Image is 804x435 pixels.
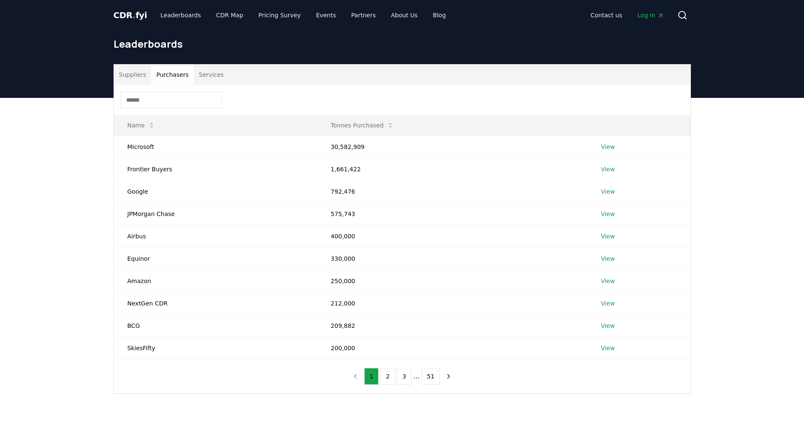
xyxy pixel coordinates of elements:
td: Microsoft [114,135,317,158]
span: Log in [637,11,663,19]
td: Google [114,180,317,203]
a: View [601,232,615,240]
a: View [601,187,615,196]
td: NextGen CDR [114,292,317,314]
a: View [601,210,615,218]
button: 51 [422,368,440,385]
td: Equinor [114,247,317,270]
a: About Us [384,8,424,23]
td: Airbus [114,225,317,247]
li: ... [413,371,420,381]
td: 250,000 [317,270,587,292]
a: View [601,254,615,263]
button: Suppliers [114,65,152,85]
button: 1 [364,368,379,385]
a: CDR.fyi [114,9,147,21]
button: Tonnes Purchased [324,117,401,134]
a: Blog [426,8,453,23]
td: SkiesFifty [114,337,317,359]
td: 792,476 [317,180,587,203]
a: Leaderboards [154,8,208,23]
td: 330,000 [317,247,587,270]
td: BCG [114,314,317,337]
a: View [601,277,615,285]
td: 212,000 [317,292,587,314]
nav: Main [584,8,670,23]
a: Partners [344,8,382,23]
td: JPMorgan Chase [114,203,317,225]
a: View [601,322,615,330]
a: Log in [631,8,670,23]
button: Purchasers [151,65,194,85]
nav: Main [154,8,452,23]
button: Services [194,65,229,85]
td: 209,882 [317,314,587,337]
button: next page [441,368,456,385]
span: CDR fyi [114,10,147,20]
td: 400,000 [317,225,587,247]
h1: Leaderboards [114,37,691,51]
a: Pricing Survey [252,8,307,23]
button: Name [121,117,162,134]
td: 200,000 [317,337,587,359]
span: . [133,10,135,20]
a: View [601,344,615,352]
td: Frontier Buyers [114,158,317,180]
a: CDR Map [209,8,250,23]
td: Amazon [114,270,317,292]
button: 2 [380,368,395,385]
a: View [601,299,615,308]
a: View [601,165,615,173]
td: 1,661,422 [317,158,587,180]
a: View [601,143,615,151]
a: Events [309,8,343,23]
a: Contact us [584,8,629,23]
td: 30,582,909 [317,135,587,158]
td: 575,743 [317,203,587,225]
button: 3 [397,368,411,385]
